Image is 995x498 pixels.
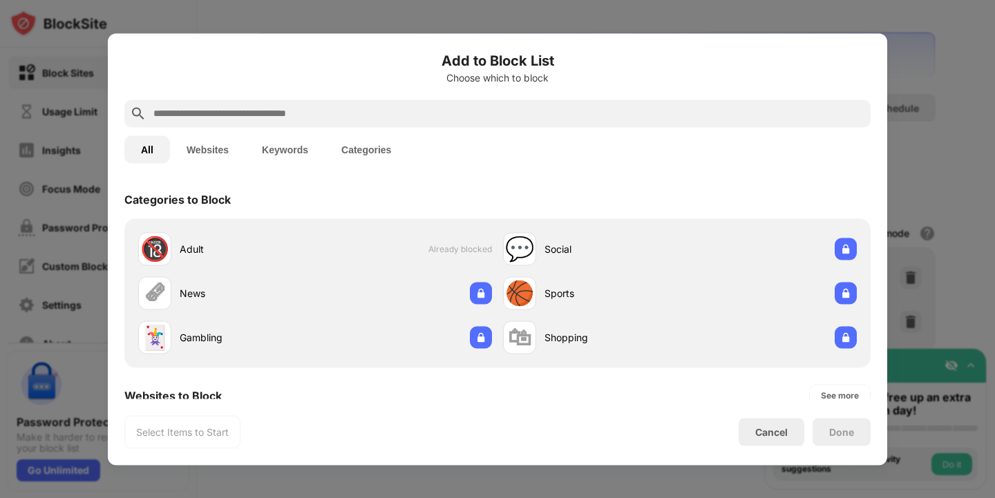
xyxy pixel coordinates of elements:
[544,330,680,345] div: Shopping
[124,50,871,70] h6: Add to Block List
[140,235,169,263] div: 🔞
[544,242,680,256] div: Social
[325,135,408,163] button: Categories
[170,135,245,163] button: Websites
[755,426,788,438] div: Cancel
[140,323,169,352] div: 🃏
[508,323,531,352] div: 🛍
[821,388,859,402] div: See more
[143,279,167,307] div: 🗞
[130,105,146,122] img: search.svg
[180,330,315,345] div: Gambling
[180,242,315,256] div: Adult
[505,235,534,263] div: 💬
[124,72,871,83] div: Choose which to block
[124,135,170,163] button: All
[180,286,315,300] div: News
[428,244,492,254] span: Already blocked
[245,135,325,163] button: Keywords
[124,388,222,402] div: Websites to Block
[829,426,854,437] div: Done
[505,279,534,307] div: 🏀
[136,425,229,439] div: Select Items to Start
[124,192,231,206] div: Categories to Block
[544,286,680,300] div: Sports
